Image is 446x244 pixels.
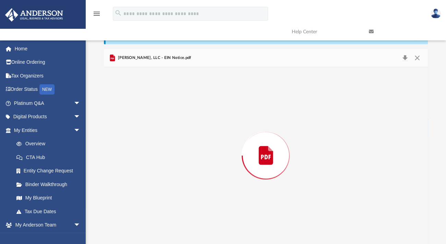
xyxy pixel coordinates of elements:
a: menu [93,13,101,18]
img: User Pic [431,9,441,19]
span: [PERSON_NAME], LLC - EIN Notice.pdf [117,55,191,61]
a: CTA Hub [10,150,91,164]
button: Download [399,53,411,63]
button: Close [411,53,423,63]
a: Online Ordering [5,56,91,69]
div: NEW [39,84,55,95]
a: My Anderson Teamarrow_drop_down [5,218,87,232]
span: arrow_drop_down [74,218,87,232]
a: My Blueprint [10,191,87,205]
a: Binder Walkthrough [10,178,91,191]
i: search [114,9,122,17]
a: My Entitiesarrow_drop_down [5,123,91,137]
span: arrow_drop_down [74,110,87,124]
a: Digital Productsarrow_drop_down [5,110,91,124]
a: Platinum Q&Aarrow_drop_down [5,96,91,110]
a: Home [5,42,91,56]
i: menu [93,10,101,18]
a: Tax Due Dates [10,205,91,218]
a: Order StatusNEW [5,83,91,97]
a: Entity Change Request [10,164,91,178]
img: Anderson Advisors Platinum Portal [3,8,65,22]
span: arrow_drop_down [74,96,87,110]
div: Preview [104,49,428,244]
a: Help Center [287,18,364,45]
span: arrow_drop_down [74,123,87,137]
a: Tax Organizers [5,69,91,83]
a: Overview [10,137,91,151]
